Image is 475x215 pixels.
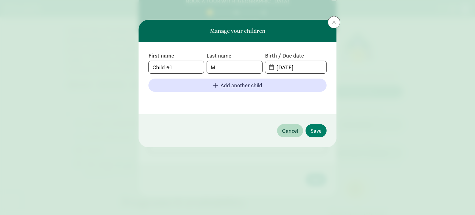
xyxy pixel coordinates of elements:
span: Cancel [282,127,298,135]
input: MM-DD-YYYY [273,61,326,73]
button: Save [306,124,327,137]
span: Save [310,127,322,135]
span: Add another child [220,81,262,89]
label: First name [148,52,204,59]
label: Last name [207,52,262,59]
h6: Manage your children [210,28,265,34]
button: Add another child [148,79,327,92]
label: Birth / Due date [265,52,327,59]
button: Cancel [277,124,303,137]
